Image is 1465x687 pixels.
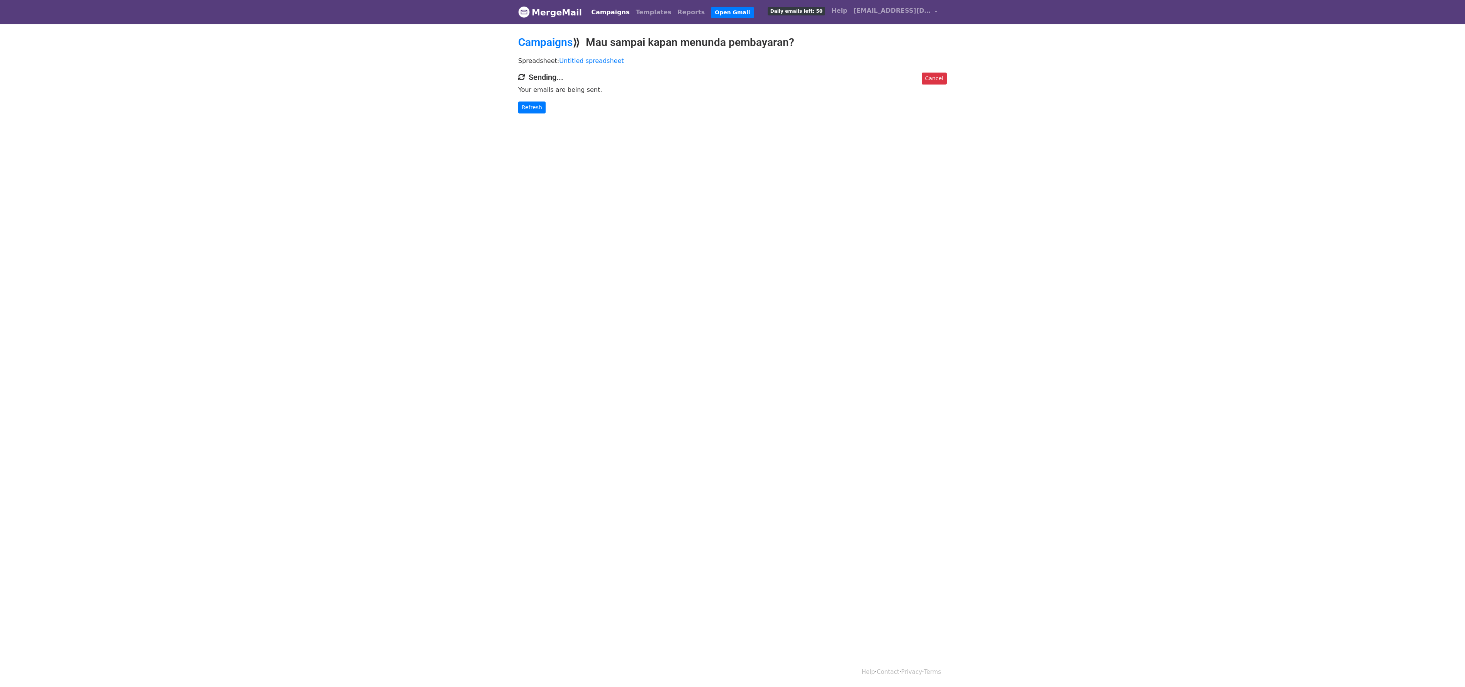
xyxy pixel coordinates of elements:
[924,668,941,675] a: Terms
[518,57,947,65] p: Spreadsheet:
[768,7,825,15] span: Daily emails left: 50
[1426,650,1465,687] iframe: Chat Widget
[588,5,632,20] a: Campaigns
[877,668,899,675] a: Contact
[853,6,931,15] span: [EMAIL_ADDRESS][DOMAIN_NAME]
[518,73,947,82] h4: Sending...
[632,5,674,20] a: Templates
[711,7,754,18] a: Open Gmail
[518,102,546,113] a: Refresh
[901,668,922,675] a: Privacy
[518,6,530,18] img: MergeMail logo
[675,5,708,20] a: Reports
[559,57,624,64] a: Untitled spreadsheet
[828,3,850,19] a: Help
[518,86,947,94] p: Your emails are being sent.
[518,4,582,20] a: MergeMail
[850,3,941,21] a: [EMAIL_ADDRESS][DOMAIN_NAME]
[518,36,573,49] a: Campaigns
[922,73,947,85] a: Cancel
[518,36,947,49] h2: ⟫ Mau sampai kapan menunda pembayaran?
[765,3,828,19] a: Daily emails left: 50
[862,668,875,675] a: Help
